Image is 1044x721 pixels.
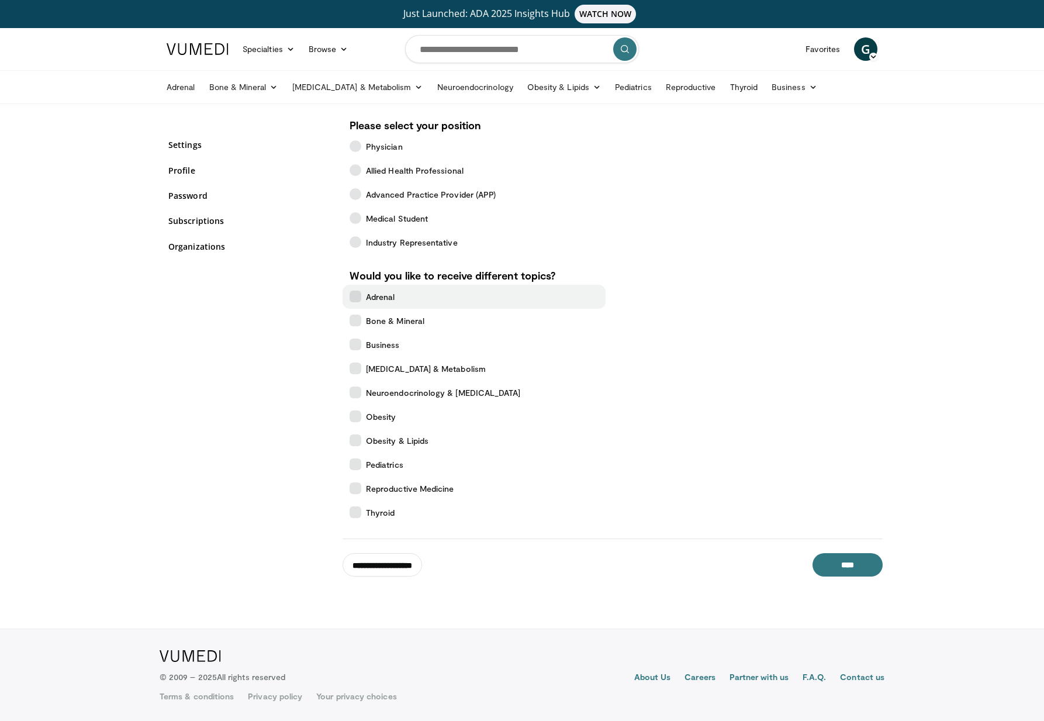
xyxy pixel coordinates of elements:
img: VuMedi Logo [160,650,221,662]
span: WATCH NOW [575,5,637,23]
a: G [854,37,877,61]
span: [MEDICAL_DATA] & Metabolism [366,363,486,375]
strong: Please select your position [350,119,481,132]
a: Terms & conditions [160,691,234,702]
a: Adrenal [160,75,202,99]
span: Physician [366,140,403,153]
a: Privacy policy [248,691,302,702]
span: Obesity [366,410,396,423]
a: Profile [168,164,332,177]
img: VuMedi Logo [167,43,229,55]
span: Business [366,339,400,351]
a: Contact us [840,671,884,685]
a: About Us [634,671,671,685]
a: Subscriptions [168,215,332,227]
a: Reproductive [659,75,723,99]
a: Business [765,75,824,99]
span: Obesity & Lipids [366,434,428,447]
span: Allied Health Professional [366,164,464,177]
a: Settings [168,139,332,151]
strong: Would you like to receive different topics? [350,269,555,282]
a: Careers [685,671,715,685]
a: Just Launched: ADA 2025 Insights HubWATCH NOW [168,5,876,23]
span: All rights reserved [217,672,285,682]
a: Bone & Mineral [202,75,285,99]
a: Neuroendocrinology [430,75,520,99]
a: Pediatrics [608,75,659,99]
a: Thyroid [723,75,765,99]
a: Organizations [168,240,332,253]
span: Neuroendocrinology & [MEDICAL_DATA] [366,387,520,399]
a: Partner with us [730,671,789,685]
span: Adrenal [366,291,395,303]
a: Password [168,189,332,202]
span: Bone & Mineral [366,315,424,327]
a: Browse [302,37,355,61]
span: Industry Representative [366,236,458,249]
span: Thyroid [366,506,395,519]
span: Pediatrics [366,458,403,471]
span: Reproductive Medicine [366,482,454,495]
a: Specialties [236,37,302,61]
a: Your privacy choices [316,691,396,702]
a: F.A.Q. [803,671,826,685]
span: Medical Student [366,212,428,225]
a: Obesity & Lipids [520,75,608,99]
input: Search topics, interventions [405,35,639,63]
span: Advanced Practice Provider (APP) [366,188,496,201]
p: © 2009 – 2025 [160,671,285,683]
a: Favorites [798,37,847,61]
a: [MEDICAL_DATA] & Metabolism [285,75,430,99]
